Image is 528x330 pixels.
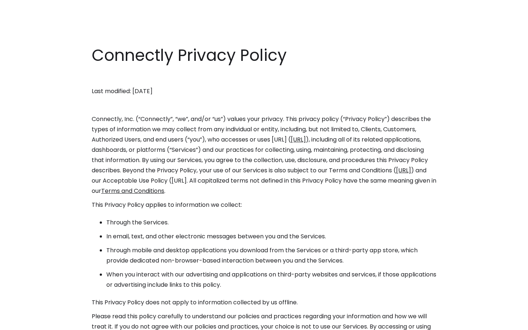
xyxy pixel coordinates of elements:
[15,317,44,327] ul: Language list
[396,166,411,175] a: [URL]
[291,135,306,144] a: [URL]
[92,200,436,210] p: This Privacy Policy applies to information we collect:
[7,316,44,327] aside: Language selected: English
[92,100,436,110] p: ‍
[101,187,164,195] a: Terms and Conditions
[92,86,436,96] p: Last modified: [DATE]
[92,44,436,67] h1: Connectly Privacy Policy
[92,114,436,196] p: Connectly, Inc. (“Connectly”, “we”, and/or “us”) values your privacy. This privacy policy (“Priva...
[92,297,436,308] p: This Privacy Policy does not apply to information collected by us offline.
[106,231,436,242] li: In email, text, and other electronic messages between you and the Services.
[106,217,436,228] li: Through the Services.
[106,269,436,290] li: When you interact with our advertising and applications on third-party websites and services, if ...
[106,245,436,266] li: Through mobile and desktop applications you download from the Services or a third-party app store...
[92,72,436,82] p: ‍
